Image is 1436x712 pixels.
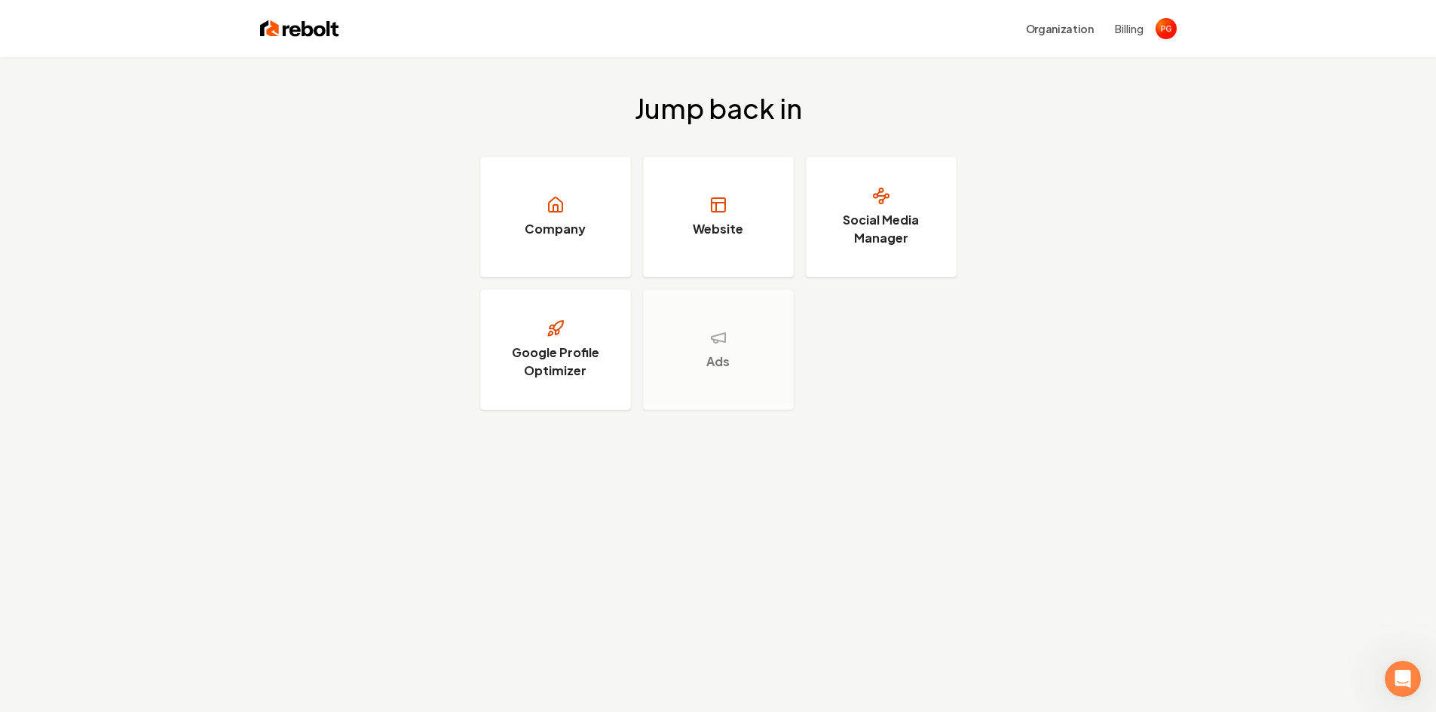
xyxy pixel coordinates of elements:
[236,6,265,35] button: Home
[25,411,277,449] input: Your email
[1017,15,1103,42] button: Organization
[480,157,631,277] a: Company
[525,220,586,238] h3: Company
[260,18,339,39] img: Rebolt Logo
[16,450,286,475] textarea: Message…
[706,353,730,371] h3: Ads
[10,6,38,35] button: go back
[825,211,938,247] h3: Social Media Manager
[635,93,802,124] h2: Jump back in
[1156,18,1177,39] img: Petra Griffin
[265,6,292,33] div: Close
[1115,21,1144,36] button: Billing
[806,157,957,277] a: Social Media Manager
[480,289,631,410] a: Google Profile Optimizer
[256,487,280,512] button: Send a message…
[499,344,612,380] h3: Google Profile Optimizer
[643,157,794,277] a: Website
[693,220,743,238] h3: Website
[231,494,243,506] button: Emoji picker
[73,14,112,26] h1: Rebolt
[43,8,67,32] img: Profile image for David
[1156,18,1177,39] button: Open user button
[1385,661,1421,697] iframe: Intercom live chat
